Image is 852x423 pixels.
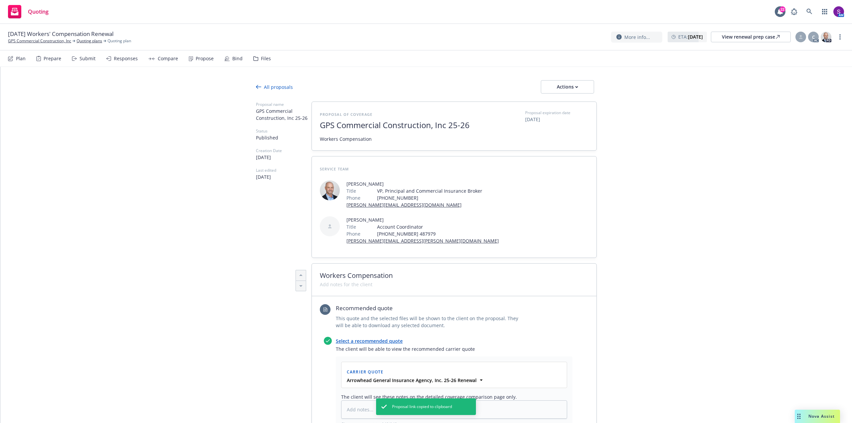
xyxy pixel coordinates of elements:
a: [PERSON_NAME][EMAIL_ADDRESS][DOMAIN_NAME] [346,202,462,208]
span: ETA : [678,33,703,40]
span: Nova Assist [808,413,835,419]
span: This quote and the selected files will be shown to the client on the proposal. They will be able ... [336,315,526,329]
span: Service Team [320,166,349,171]
button: Actions [541,80,594,94]
span: GPS Commercial Construction, Inc 25-26 [320,120,483,130]
a: Select a recommended quote [336,338,403,344]
div: Files [261,56,271,61]
span: [DATE] [256,173,312,180]
img: photo [821,32,831,42]
a: [PERSON_NAME][EMAIL_ADDRESS][PERSON_NAME][DOMAIN_NAME] [346,238,499,244]
div: Plan [16,56,26,61]
button: Nova Assist [795,410,840,423]
span: [DATE] [256,154,312,161]
span: [PHONE_NUMBER] [377,194,482,201]
span: Last edited [256,167,312,173]
span: [PERSON_NAME] [346,216,499,223]
span: Workers Compensation [320,272,588,280]
span: Creation Date [256,148,312,154]
span: Carrier Quote [347,369,384,375]
div: Drag to move [795,410,803,423]
span: Account Coordinator [377,223,499,230]
div: View renewal prep case [722,32,780,42]
span: [PHONE_NUMBER] 487979 [377,230,499,237]
div: Actions [552,81,583,93]
img: employee photo [320,180,340,200]
span: The client will see these notes on the detailed coverage comparison page only. [341,393,567,400]
span: [DATE] Workers' Compensation Renewal [8,30,113,38]
a: GPS Commercial Construction, Inc [8,38,71,44]
span: Proposal of coverage [320,112,372,117]
span: Recommended quote [336,304,526,312]
strong: [DATE] [688,34,703,40]
a: Quoting [5,2,51,21]
div: 22 [779,6,785,12]
span: Title [346,187,356,194]
a: Report a Bug [787,5,801,18]
div: Bind [232,56,243,61]
span: Quoting [28,9,49,14]
span: GPS Commercial Construction, Inc 25-26 [256,107,312,121]
a: more [836,33,844,41]
span: More info... [624,34,650,41]
span: VP, Principal and Commercial Insurance Broker [377,187,482,194]
span: C [812,34,815,41]
img: photo [833,6,844,17]
span: Published [256,134,312,141]
span: Proposal name [256,102,312,107]
div: Submit [80,56,96,61]
span: Proposal expiration date [525,110,570,116]
span: Quoting plan [107,38,131,44]
span: Phone [346,230,360,237]
span: Phone [346,194,360,201]
span: Workers Compensation [320,135,372,142]
strong: Arrowhead General Insurance Agency, Inc. 25-26 Renewal [347,377,477,383]
a: Search [803,5,816,18]
div: Responses [114,56,138,61]
span: Title [346,223,356,230]
span: Proposal link copied to clipboard [392,404,452,410]
a: Switch app [818,5,831,18]
a: Quoting plans [77,38,102,44]
span: [DATE] [525,116,588,123]
div: Propose [196,56,214,61]
div: Prepare [44,56,61,61]
div: All proposals [256,84,293,91]
button: More info... [611,32,662,43]
span: [PERSON_NAME] [346,180,482,187]
a: View renewal prep case [711,32,791,42]
div: Compare [158,56,178,61]
span: The client will be able to view the recommended carrier quote [336,345,572,352]
span: Status [256,128,312,134]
